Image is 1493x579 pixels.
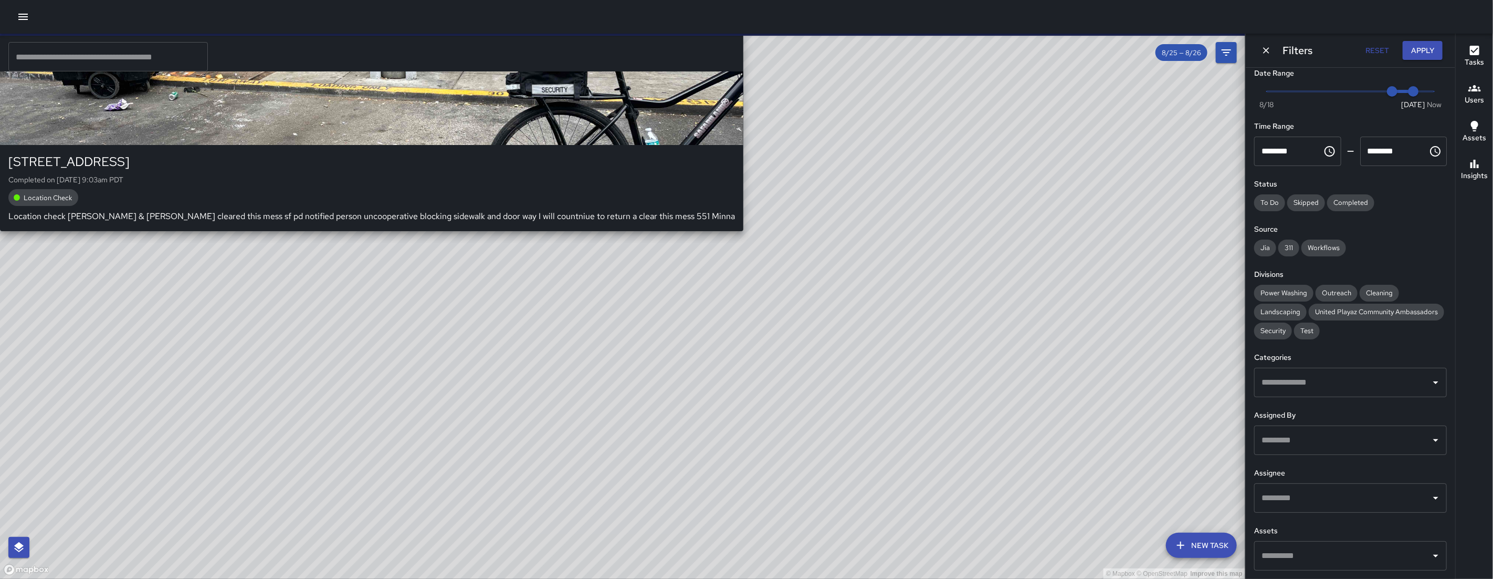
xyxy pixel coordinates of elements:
h6: Status [1254,179,1447,190]
button: Choose time, selected time is 12:00 AM [1319,141,1340,162]
h6: Divisions [1254,269,1447,281]
span: Workflows [1301,243,1346,252]
h6: Assigned By [1254,410,1447,421]
span: Test [1294,326,1320,335]
span: Outreach [1316,288,1358,297]
span: Location Check [17,193,78,202]
button: Insights [1456,151,1493,189]
div: United Playaz Community Ambassadors [1309,304,1444,320]
h6: Categories [1254,352,1447,364]
h6: Assets [1463,132,1486,144]
h6: Users [1465,95,1484,106]
div: Workflows [1301,240,1346,256]
p: Location check [PERSON_NAME] & [PERSON_NAME] cleared this mess sf pd notified person uncooperativ... [8,210,735,223]
div: Power Washing [1254,285,1313,302]
span: United Playaz Community Ambassadors [1309,307,1444,316]
button: Open [1428,549,1443,563]
span: Jia [1254,243,1276,252]
button: Reset [1361,41,1394,60]
span: [PERSON_NAME] [38,47,735,58]
div: 311 [1278,240,1299,256]
button: Open [1428,491,1443,505]
h6: Date Range [1254,68,1447,79]
h6: Source [1254,224,1447,235]
span: [DATE] [1402,99,1425,110]
div: [STREET_ADDRESS] [8,153,735,170]
div: Landscaping [1254,304,1307,320]
button: Open [1428,433,1443,448]
button: Assets [1456,113,1493,151]
h6: Assignee [1254,468,1447,479]
span: Cleaning [1360,288,1399,297]
div: To Do [1254,194,1285,211]
p: Completed on [DATE] 9:03am PDT [8,174,735,185]
button: New Task [1166,533,1237,558]
span: To Do [1254,198,1285,207]
span: 311 [1278,243,1299,252]
h6: Tasks [1465,57,1484,68]
h6: Insights [1461,170,1488,182]
span: Security [1254,326,1292,335]
button: Filters [1216,42,1237,63]
span: Landscaping [1254,307,1307,316]
span: 8/18 [1260,99,1274,110]
h6: Time Range [1254,121,1447,132]
span: Skipped [1287,198,1325,207]
button: Users [1456,76,1493,113]
span: Now [1427,99,1442,110]
div: Security [1254,323,1292,339]
button: Apply [1403,41,1443,60]
span: Power Washing [1254,288,1313,297]
h6: Assets [1254,525,1447,537]
button: Dismiss [1258,43,1274,58]
div: Test [1294,323,1320,339]
div: Jia [1254,240,1276,256]
div: Outreach [1316,285,1358,302]
div: Cleaning [1360,285,1399,302]
button: Tasks [1456,38,1493,76]
div: Skipped [1287,194,1325,211]
h6: Filters [1282,42,1312,59]
span: 8/25 — 8/26 [1155,48,1207,57]
span: Completed [1327,198,1374,207]
div: Completed [1327,194,1374,211]
button: Choose time, selected time is 11:59 PM [1425,141,1446,162]
button: Open [1428,375,1443,390]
